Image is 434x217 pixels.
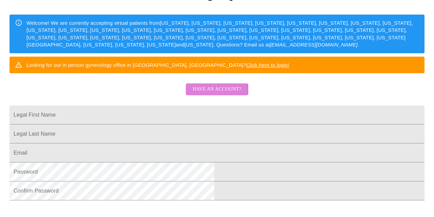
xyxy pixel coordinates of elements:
div: Welcome! We are currently accepting virtual patients from [US_STATE], [US_STATE], [US_STATE], [US... [26,17,419,51]
a: Click here to login! [246,62,289,68]
div: Looking for our in person gynecology office in [GEOGRAPHIC_DATA], [GEOGRAPHIC_DATA]? [26,59,289,71]
button: Have an account? [186,83,248,95]
a: Have an account? [184,91,250,97]
span: Have an account? [193,85,241,94]
em: [EMAIL_ADDRESS][DOMAIN_NAME] [270,42,358,47]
